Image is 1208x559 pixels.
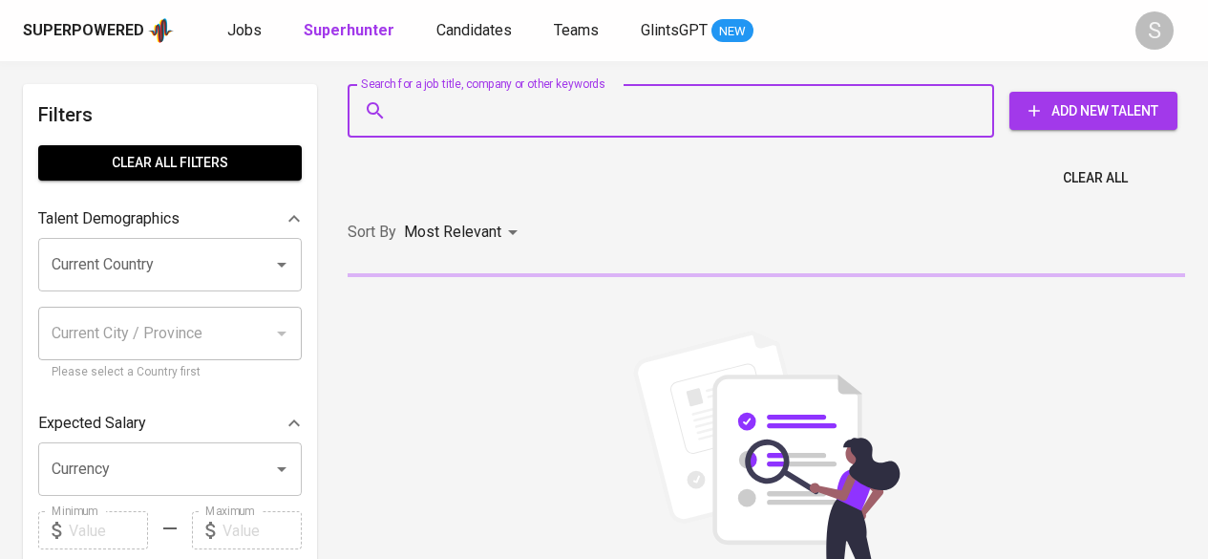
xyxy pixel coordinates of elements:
button: Open [268,251,295,278]
button: Clear All filters [38,145,302,181]
span: Clear All [1063,166,1128,190]
span: Teams [554,21,599,39]
span: Candidates [436,21,512,39]
p: Most Relevant [404,221,501,244]
button: Clear All [1055,161,1135,196]
h6: Filters [38,99,302,130]
p: Talent Demographics [38,207,180,230]
a: GlintsGPT NEW [641,19,753,43]
span: NEW [711,22,753,41]
span: Jobs [227,21,262,39]
span: Add New Talent [1025,99,1162,123]
a: Superhunter [304,19,398,43]
button: Add New Talent [1009,92,1177,130]
a: Jobs [227,19,265,43]
a: Superpoweredapp logo [23,16,174,45]
input: Value [223,511,302,549]
p: Sort By [348,221,396,244]
div: S [1135,11,1174,50]
div: Expected Salary [38,404,302,442]
div: Superpowered [23,20,144,42]
div: Talent Demographics [38,200,302,238]
div: Most Relevant [404,215,524,250]
a: Teams [554,19,603,43]
p: Expected Salary [38,412,146,435]
p: Please select a Country first [52,363,288,382]
a: Candidates [436,19,516,43]
img: app logo [148,16,174,45]
button: Open [268,456,295,483]
span: GlintsGPT [641,21,708,39]
b: Superhunter [304,21,394,39]
span: Clear All filters [53,151,286,175]
input: Value [69,511,148,549]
